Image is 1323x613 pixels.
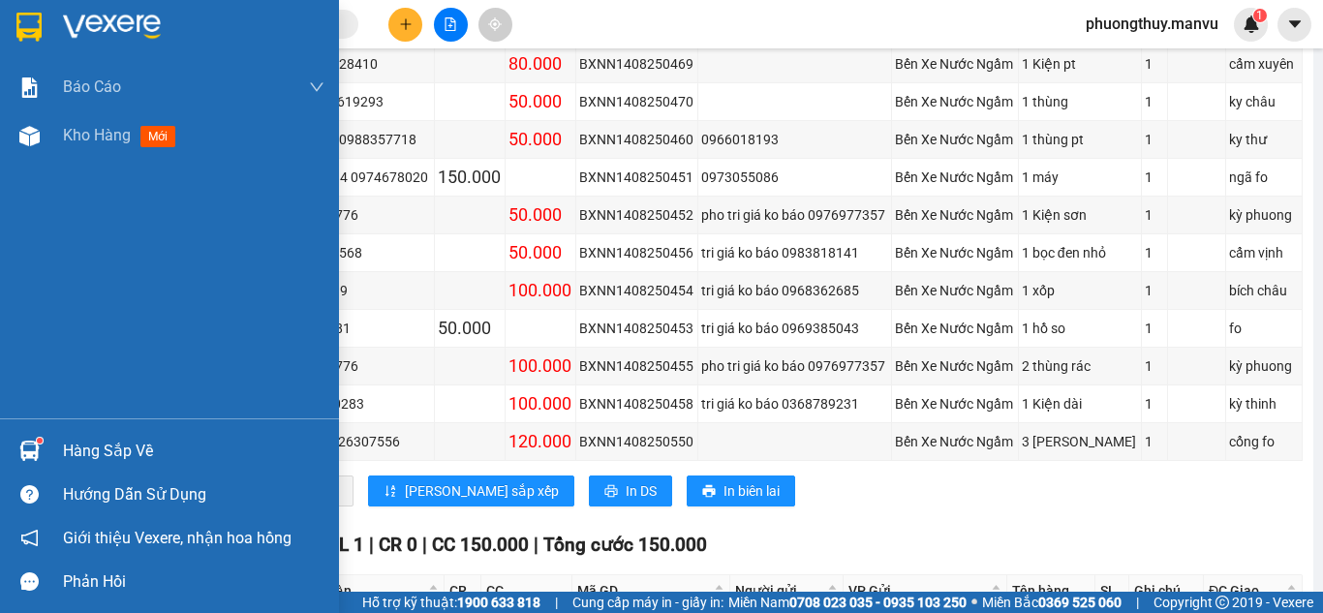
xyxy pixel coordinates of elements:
[63,75,121,99] span: Báo cáo
[1145,129,1164,150] div: 1
[1022,167,1138,188] div: 1 máy
[577,580,710,601] span: Mã GD
[1145,431,1164,452] div: 1
[1229,280,1299,301] div: bích châu
[576,272,699,310] td: BXNN1408250454
[309,79,324,95] span: down
[701,242,888,263] div: tri giá ko báo 0983818141
[256,355,431,377] div: mai 0961260776
[1215,596,1229,609] span: copyright
[19,126,40,146] img: warehouse-icon
[1229,355,1299,377] div: kỳ phuong
[1229,318,1299,339] div: fo
[789,595,967,610] strong: 0708 023 035 - 0935 103 250
[388,8,422,42] button: plus
[1145,280,1164,301] div: 1
[1145,53,1164,75] div: 1
[579,129,695,150] div: BXNN1408250460
[895,280,1015,301] div: Bến Xe Nước Ngầm
[1145,242,1164,263] div: 1
[1243,15,1260,33] img: icon-new-feature
[256,242,431,263] div: luân 0919170568
[1253,9,1267,22] sup: 1
[576,159,699,197] td: BXNN1408250451
[1145,167,1164,188] div: 1
[892,197,1019,234] td: Bến Xe Nước Ngầm
[1229,91,1299,112] div: ky châu
[892,46,1019,83] td: Bến Xe Nước Ngầm
[895,129,1015,150] div: Bến Xe Nước Ngầm
[508,239,572,266] div: 50.000
[895,393,1015,414] div: Bến Xe Nước Ngầm
[576,310,699,348] td: BXNN1408250453
[399,17,413,31] span: plus
[604,484,618,500] span: printer
[576,348,699,385] td: BXNN1408250455
[508,88,572,115] div: 50.000
[508,126,572,153] div: 50.000
[63,526,292,550] span: Giới thiệu Vexere, nhận hoa hồng
[892,310,1019,348] td: Bến Xe Nước Ngầm
[572,592,723,613] span: Cung cấp máy in - giấy in:
[1145,393,1164,414] div: 1
[1145,91,1164,112] div: 1
[576,197,699,234] td: BXNN1408250452
[1022,53,1138,75] div: 1 Kiện pt
[579,393,695,414] div: BXNN1408250458
[140,126,175,147] span: mới
[19,441,40,461] img: warehouse-icon
[20,572,39,591] span: message
[579,204,695,226] div: BXNN1408250452
[508,277,572,304] div: 100.000
[368,475,574,506] button: sort-ascending[PERSON_NAME] sắp xếp
[1145,355,1164,377] div: 1
[589,475,672,506] button: printerIn DS
[1095,575,1129,607] th: SL
[1007,575,1095,607] th: Tên hàng
[701,129,888,150] div: 0966018193
[16,13,42,42] img: logo-vxr
[1022,242,1138,263] div: 1 bọc đen nhỏ
[256,280,431,301] div: kt 0356061939
[1022,393,1138,414] div: 1 Kiện dài
[701,393,888,414] div: tri giá ko báo 0368789231
[982,592,1122,613] span: Miền Bắc
[895,167,1015,188] div: Bến Xe Nước Ngầm
[422,534,427,556] span: |
[701,167,888,188] div: 0973055086
[701,280,888,301] div: tri giá ko báo 0968362685
[508,428,572,455] div: 120.000
[379,534,417,556] span: CR 0
[1022,355,1138,377] div: 2 thùng rác
[1136,592,1139,613] span: |
[1070,12,1234,36] span: phuongthuy.manvu
[895,355,1015,377] div: Bến Xe Nước Ngầm
[256,53,431,75] div: a dũng 0977728410
[1286,15,1304,33] span: caret-down
[256,167,431,188] div: kt 0384179194 0974678020
[892,385,1019,423] td: Bến Xe Nước Ngầm
[895,242,1015,263] div: Bến Xe Nước Ngầm
[1229,129,1299,150] div: ky thư
[543,534,707,556] span: Tổng cước 150.000
[735,580,823,601] span: Người gửi
[892,234,1019,272] td: Bến Xe Nước Ngầm
[579,355,695,377] div: BXNN1408250455
[1129,575,1204,607] th: Ghi chú
[576,385,699,423] td: BXNN1408250458
[576,423,699,461] td: BXNN1408250550
[895,204,1015,226] div: Bến Xe Nước Ngầm
[1038,595,1122,610] strong: 0369 525 060
[481,575,572,607] th: CC
[1022,204,1138,226] div: 1 Kiện sơn
[478,8,512,42] button: aim
[895,318,1015,339] div: Bến Xe Nước Ngầm
[434,8,468,42] button: file-add
[892,83,1019,121] td: Bến Xe Nước Ngầm
[405,480,559,502] span: [PERSON_NAME] sắp xếp
[256,91,431,112] div: đuc huy 0974619293
[1145,204,1164,226] div: 1
[1229,431,1299,452] div: cổng fo
[1022,91,1138,112] div: 1 thùng
[1022,318,1138,339] div: 1 hồ so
